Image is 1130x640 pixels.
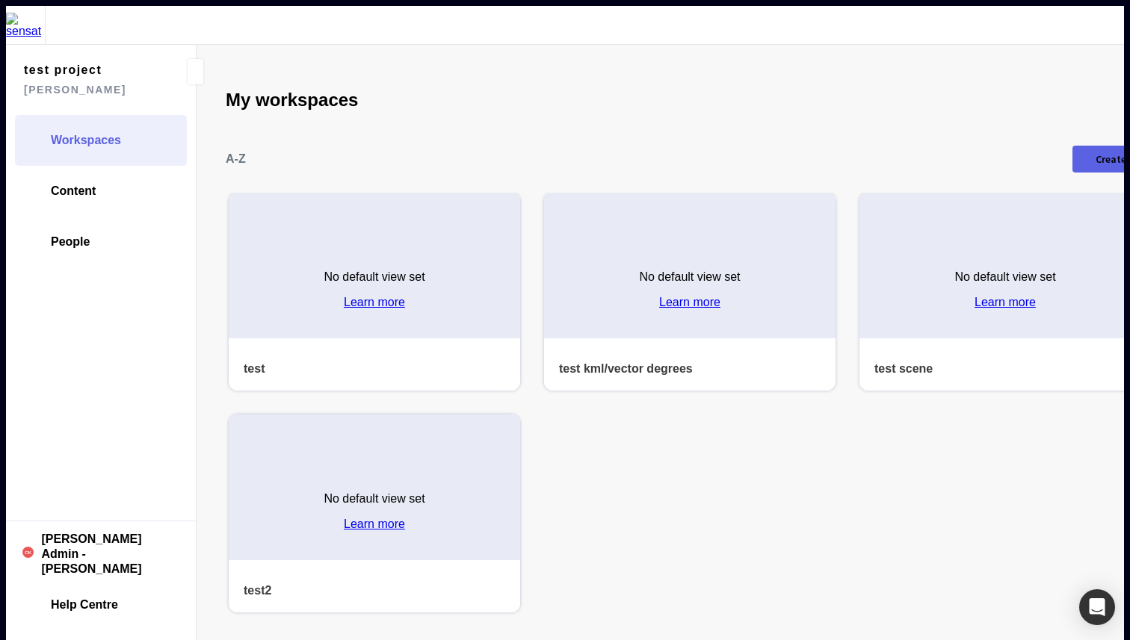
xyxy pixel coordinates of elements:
[24,80,154,100] span: [PERSON_NAME]
[15,166,187,217] a: Content
[324,492,424,506] p: No default view set
[15,580,187,630] a: Help Centre
[51,234,90,249] span: People
[344,296,405,309] a: Learn more
[51,597,118,612] span: Help Centre
[6,13,45,38] img: sensat
[244,583,448,597] h4: test2
[25,550,31,555] text: CK
[41,532,179,577] span: [PERSON_NAME] Admin - [PERSON_NAME]
[874,361,1079,376] h4: test scene
[15,115,187,166] a: Workspaces
[639,270,740,284] p: No default view set
[659,296,720,309] a: Learn more
[975,296,1036,309] a: Learn more
[559,361,764,376] h4: test kml/vector degrees
[24,60,154,80] span: test project
[324,270,424,284] p: No default view set
[1079,589,1115,625] div: Open Intercom Messenger
[244,361,448,376] h4: test
[15,217,187,267] a: People
[954,270,1055,284] p: No default view set
[226,152,246,166] p: A-Z
[51,184,96,199] span: Content
[51,133,121,148] span: Workspaces
[344,518,405,531] a: Learn more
